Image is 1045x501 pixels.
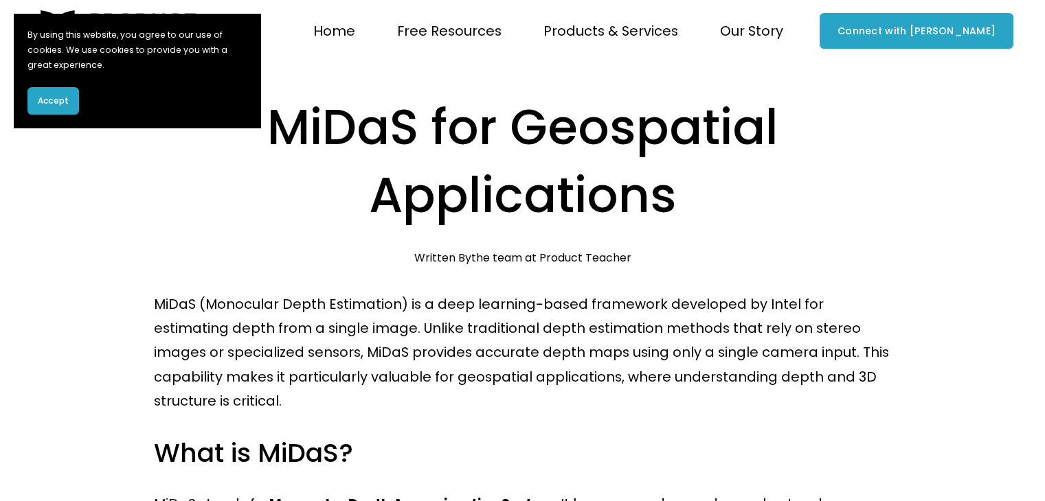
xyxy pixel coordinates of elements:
[27,27,247,73] p: By using this website, you agree to our use of cookies. We use cookies to provide you with a grea...
[27,87,79,115] button: Accept
[414,251,631,264] div: Written By
[720,19,783,43] span: Our Story
[154,93,890,229] h1: MiDaS for Geospatial Applications
[820,13,1013,49] a: Connect with [PERSON_NAME]
[397,18,502,45] a: folder dropdown
[32,10,199,51] img: Product Teacher
[543,18,678,45] a: folder dropdown
[154,292,890,414] p: MiDaS (Monocular Depth Estimation) is a deep learning-based framework developed by Intel for esti...
[720,18,783,45] a: folder dropdown
[313,18,355,45] a: Home
[14,14,261,128] section: Cookie banner
[543,19,678,43] span: Products & Services
[38,95,69,107] span: Accept
[397,19,502,43] span: Free Resources
[154,436,890,471] h3: What is MiDaS?
[471,250,631,266] a: the team at Product Teacher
